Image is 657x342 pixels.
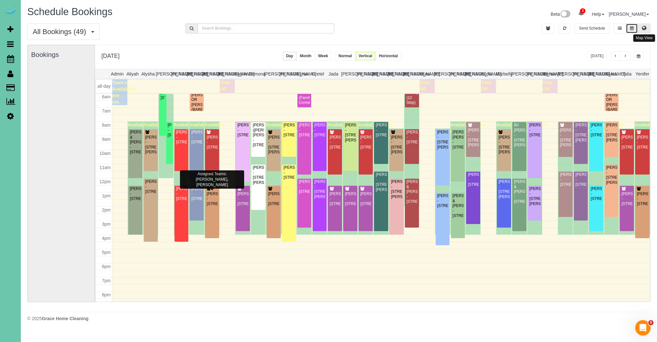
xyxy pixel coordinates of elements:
div: [PERSON_NAME] - [STREET_ADDRESS] [145,179,157,194]
th: [PERSON_NAME] [558,69,573,79]
div: [PERSON_NAME] - [STREET_ADDRESS][PERSON_NAME] [345,123,356,143]
div: [PERSON_NAME] - [STREET_ADDRESS] [167,123,172,138]
th: [PERSON_NAME] [171,69,187,79]
span: Available time [512,122,531,134]
div: [PERSON_NAME] - [STREET_ADDRESS] [206,135,218,150]
div: [PERSON_NAME] - [STREET_ADDRESS] [299,179,310,194]
a: Beta [551,12,571,17]
div: [PERSON_NAME] - [STREET_ADDRESS][PERSON_NAME] [391,179,402,199]
button: Vertical [355,51,376,61]
span: Available time [266,122,286,134]
span: Available time [558,122,577,134]
span: Available time [297,122,316,134]
div: [PERSON_NAME] - [STREET_ADDRESS] [529,123,541,138]
div: [PERSON_NAME] & [PERSON_NAME] - [STREET_ADDRESS] [452,194,464,218]
div: [PERSON_NAME] - [STREET_ADDRESS] [575,172,587,187]
span: 5pm [102,250,111,255]
div: © 2025 [27,315,651,322]
div: Map View [633,34,655,42]
span: 9am [102,137,111,142]
th: [PERSON_NAME] [218,69,233,79]
span: Available time [189,122,209,134]
span: Available time [281,122,301,134]
div: [PERSON_NAME] - [STREET_ADDRESS] [283,123,295,138]
th: Aliyah [125,69,140,79]
th: [PERSON_NAME] [449,69,465,79]
th: [PERSON_NAME] [372,69,388,79]
span: Available time [435,129,455,141]
div: [PERSON_NAME] - [STREET_ADDRESS][PERSON_NAME] [268,135,279,155]
span: Available time [327,122,347,134]
div: [PERSON_NAME] & [PERSON_NAME] - [STREET_ADDRESS] [406,179,418,204]
span: Time Off [542,80,553,92]
div: [PERSON_NAME] - [STREET_ADDRESS][PERSON_NAME] [375,172,387,192]
span: Available time [128,122,147,134]
div: [PERSON_NAME] ([PERSON_NAME]) [PERSON_NAME] - [STREET_ADDRESS] [252,123,264,148]
input: Search Bookings.. [198,23,334,33]
span: 4pm [102,236,111,241]
span: 2pm [102,207,111,212]
span: Available time [235,122,255,134]
span: Available time [635,122,654,134]
span: Available time [527,122,547,134]
h3: Bookings [31,51,91,58]
th: Alysha [140,69,156,79]
div: [PERSON_NAME] - [STREET_ADDRESS][PERSON_NAME] [560,128,571,148]
button: Normal [335,51,355,61]
th: Lola [480,69,496,79]
div: [PERSON_NAME] & [PERSON_NAME] - [STREET_ADDRESS] [514,179,525,204]
button: Horizontal [375,51,401,61]
div: [PERSON_NAME] - [STREET_ADDRESS][PERSON_NAME] [606,165,618,185]
div: [PERSON_NAME] - [STREET_ADDRESS] [591,123,602,138]
div: [PERSON_NAME] - [STREET_ADDRESS] [191,130,202,145]
span: Available time [604,122,624,134]
div: [PERSON_NAME] - [STREET_ADDRESS] [375,123,387,138]
div: [PERSON_NAME] - [STREET_ADDRESS][PERSON_NAME] [606,123,618,143]
span: Available time [312,122,332,134]
iframe: Intercom live chat [635,320,651,336]
div: [PERSON_NAME] - [STREET_ADDRESS] [467,172,479,187]
span: 7pm [102,278,111,283]
div: Assigned Teams: [PERSON_NAME], [PERSON_NAME] [180,170,244,189]
div: [PERSON_NAME] - [STREET_ADDRESS] [329,135,341,150]
div: [PERSON_NAME] - [STREET_ADDRESS][PERSON_NAME] [391,135,402,155]
span: All Bookings (49) [33,28,89,36]
th: Yenifer [635,69,650,79]
th: [PERSON_NAME] [403,69,418,79]
span: Available time [389,129,408,141]
a: Help [592,12,604,17]
th: Siara [604,69,619,79]
th: [PERSON_NAME] [357,69,372,79]
div: [PERSON_NAME] - [STREET_ADDRESS][PERSON_NAME] [498,135,510,155]
th: [PERSON_NAME] [202,69,218,79]
span: Available time [450,122,470,134]
th: [PERSON_NAME] [434,69,449,79]
span: Available time [573,122,593,134]
th: [PERSON_NAME] [187,69,202,79]
th: Marbelly [496,69,511,79]
div: Bri [PERSON_NAME] - [STREET_ADDRESS][PERSON_NAME] [514,123,525,148]
th: [PERSON_NAME] [573,69,588,79]
span: 8pm [102,292,111,297]
th: Demona [248,69,264,79]
span: 1pm [102,193,111,198]
span: Available time [619,129,639,141]
img: New interface [560,10,570,19]
div: [PERSON_NAME] - [STREET_ADDRESS] [621,192,633,206]
th: Talia [619,69,635,79]
div: [PERSON_NAME] - [STREET_ADDRESS][PERSON_NAME] [145,135,157,155]
span: Available time [343,122,362,134]
div: [PERSON_NAME] - [STREET_ADDRESS][PERSON_NAME] [467,128,479,148]
strong: Grace Home Cleaning [42,316,89,321]
span: Available time [496,122,516,134]
span: 8am [102,122,111,128]
div: [PERSON_NAME] [PERSON_NAME] - [STREET_ADDRESS] [452,130,464,150]
div: [PERSON_NAME] - [STREET_ADDRESS] [406,130,418,145]
button: [DATE] [587,51,607,61]
h2: [DATE] [101,51,120,59]
button: Week [315,51,332,61]
th: [PERSON_NAME] [388,69,403,79]
img: Automaid Logo [4,6,17,15]
div: [PERSON_NAME] & [PERSON_NAME] - [STREET_ADDRESS] [130,130,141,155]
